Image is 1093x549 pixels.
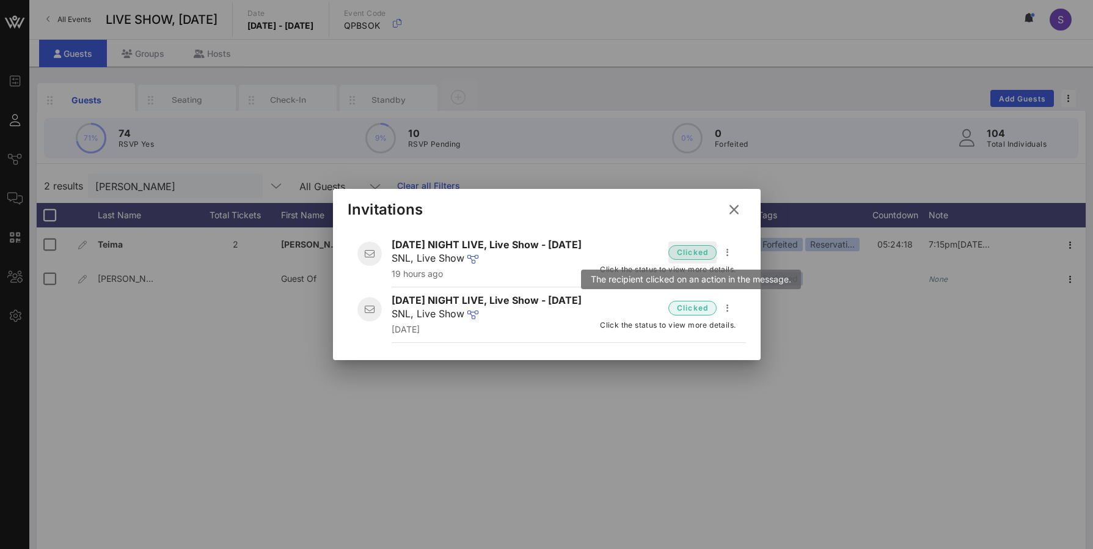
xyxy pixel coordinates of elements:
[676,302,709,314] span: clicked
[600,263,736,276] span: Click the status to view more details.
[392,295,591,323] div: [DATE] NIGHT LIVE, Live Show - [DATE]
[392,306,591,323] p: SNL, Live Show
[392,251,591,268] p: SNL, Live Show
[600,319,736,331] span: Click the status to view more details.
[668,297,717,319] button: clicked
[392,269,591,279] div: 19 hours ago
[668,241,717,263] button: clicked
[676,246,709,259] span: clicked
[348,201,423,219] div: Invitations
[392,239,591,268] div: [DATE] NIGHT LIVE, Live Show - [DATE]
[392,325,591,335] div: [DATE]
